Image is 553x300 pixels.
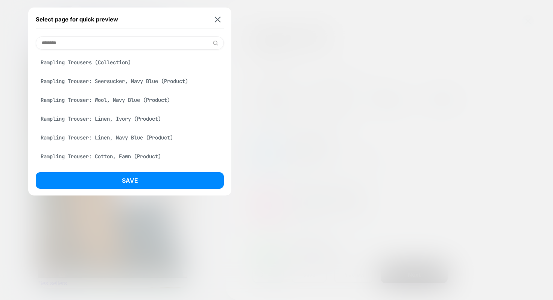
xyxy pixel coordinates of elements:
div: Rampling Trousers (Collection) [36,55,224,70]
img: close [215,17,221,22]
a: Accessories [76,14,108,21]
a: Trousers and Shorts [21,14,75,21]
a: Shirts [35,7,50,14]
div: Rampling Trouser: Cotton, Fawn (Product) [36,149,224,164]
div: Rampling Trouser: Linen, Ivory (Product) [36,112,224,126]
button: Save [36,172,224,189]
a: Edits [109,14,123,21]
a: Jumpers [121,7,144,14]
a: Tailoring [96,7,119,14]
div: Rampling Trouser: Seersucker, Navy Blue (Product) [36,74,224,88]
a: Coats & Jackets [52,7,94,14]
img: edit [213,40,218,46]
div: Rampling Trouser: Wool, Navy Blue (Product) [36,93,224,107]
span: Select page for quick preview [36,16,118,23]
div: Rampling Trouser: Linen, Navy Blue (Product) [36,130,224,145]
